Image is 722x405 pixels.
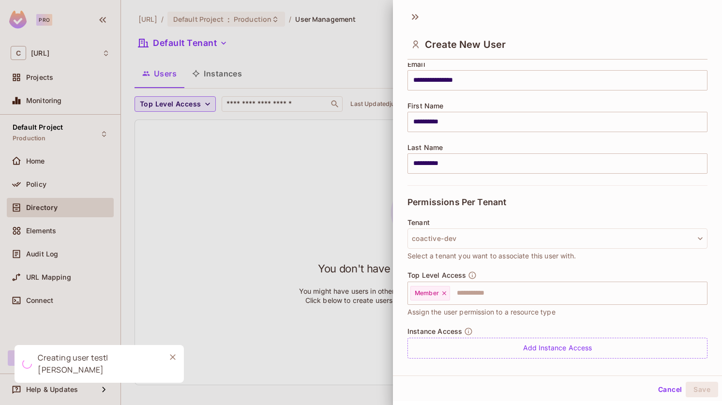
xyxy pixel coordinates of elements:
button: coactive-dev [407,228,707,249]
div: Add Instance Access [407,338,707,359]
span: First Name [407,102,444,110]
span: Member [415,289,439,297]
span: Select a tenant you want to associate this user with. [407,251,576,261]
button: Open [702,292,704,294]
span: Assign the user permission to a resource type [407,307,556,317]
button: Close [165,350,180,364]
button: Save [686,382,718,397]
span: Create New User [425,39,506,50]
span: Top Level Access [407,271,466,279]
button: Cancel [654,382,686,397]
span: Permissions Per Tenant [407,197,506,207]
span: Email [407,60,425,68]
span: Instance Access [407,328,462,335]
span: Last Name [407,144,443,151]
div: Member [410,286,450,300]
span: Tenant [407,219,430,226]
div: Creating user test|[PERSON_NAME] [38,352,158,376]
